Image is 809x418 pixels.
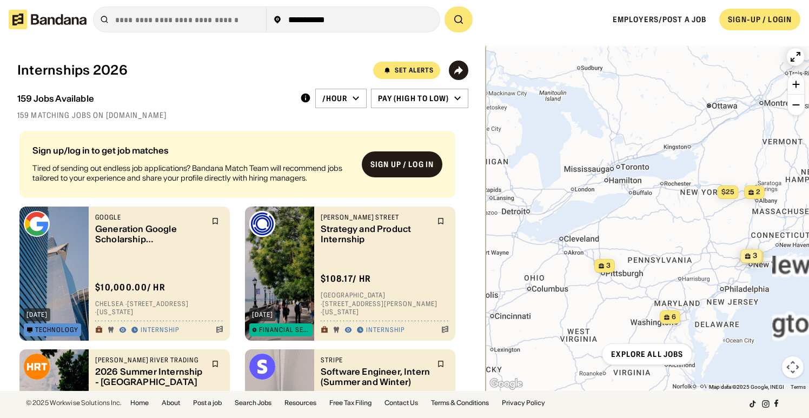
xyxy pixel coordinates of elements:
div: Technology [35,327,78,333]
a: Privacy Policy [502,400,545,406]
div: $ 10,000.00 / hr [95,282,165,293]
img: Hudson River Trading logo [24,354,50,380]
div: SIGN-UP / LOGIN [728,15,792,24]
button: Map camera controls [782,356,804,378]
a: Terms & Conditions [431,400,489,406]
a: Post a job [193,400,222,406]
span: 6 [672,313,676,322]
img: Google [488,377,524,391]
div: Sign up / Log in [370,160,434,169]
div: 159 Jobs Available [17,94,94,104]
div: grid [17,127,468,391]
div: Pay (High to Low) [378,94,449,103]
a: Employers/Post a job [613,15,706,24]
a: Free Tax Filing [329,400,372,406]
div: Strategy and Product Internship [321,224,430,244]
div: 159 matching jobs on [DOMAIN_NAME] [17,110,468,120]
span: 2 [756,188,760,197]
span: 3 [606,261,611,270]
img: Google logo [24,211,50,237]
div: [GEOGRAPHIC_DATA] · [STREET_ADDRESS][PERSON_NAME] · [US_STATE] [321,291,449,317]
div: [DATE] [252,311,273,318]
div: Generation Google Scholarship ([GEOGRAPHIC_DATA] & [GEOGRAPHIC_DATA]/[GEOGRAPHIC_DATA]) [95,224,205,244]
a: Open this area in Google Maps (opens a new window) [488,377,524,391]
div: Google [95,213,205,222]
span: 3 [753,251,757,261]
img: Stripe logo [249,354,275,380]
div: Set Alerts [395,67,434,74]
div: Chelsea · [STREET_ADDRESS] · [US_STATE] [95,300,223,316]
div: Stripe [321,356,430,364]
div: [PERSON_NAME] River Trading [95,356,205,364]
a: Home [130,400,149,406]
a: Resources [284,400,316,406]
div: [DATE] [26,311,48,318]
div: Sign up/log in to get job matches [32,146,353,155]
div: Internship [366,326,404,335]
img: Bandana logotype [9,10,87,29]
div: Internship [141,326,179,335]
a: Contact Us [384,400,418,406]
a: About [162,400,180,406]
div: © 2025 Workwise Solutions Inc. [26,400,122,406]
img: Jane Street logo [249,211,275,237]
div: Financial Services [259,327,310,333]
div: Explore all jobs [611,350,683,358]
div: /hour [322,94,348,103]
div: 2026 Summer Internship - [GEOGRAPHIC_DATA] [95,367,205,387]
a: Search Jobs [235,400,271,406]
span: $25 [721,188,734,196]
div: [PERSON_NAME] Street [321,213,430,222]
div: Software Engineer, Intern (Summer and Winter) [321,367,430,387]
div: Tired of sending out endless job applications? Bandana Match Team will recommend jobs tailored to... [32,163,353,183]
a: Terms (opens in new tab) [791,384,806,390]
span: Map data ©2025 Google, INEGI [709,384,784,390]
div: $ 108.17 / hr [321,274,371,285]
div: Internships 2026 [17,63,128,78]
